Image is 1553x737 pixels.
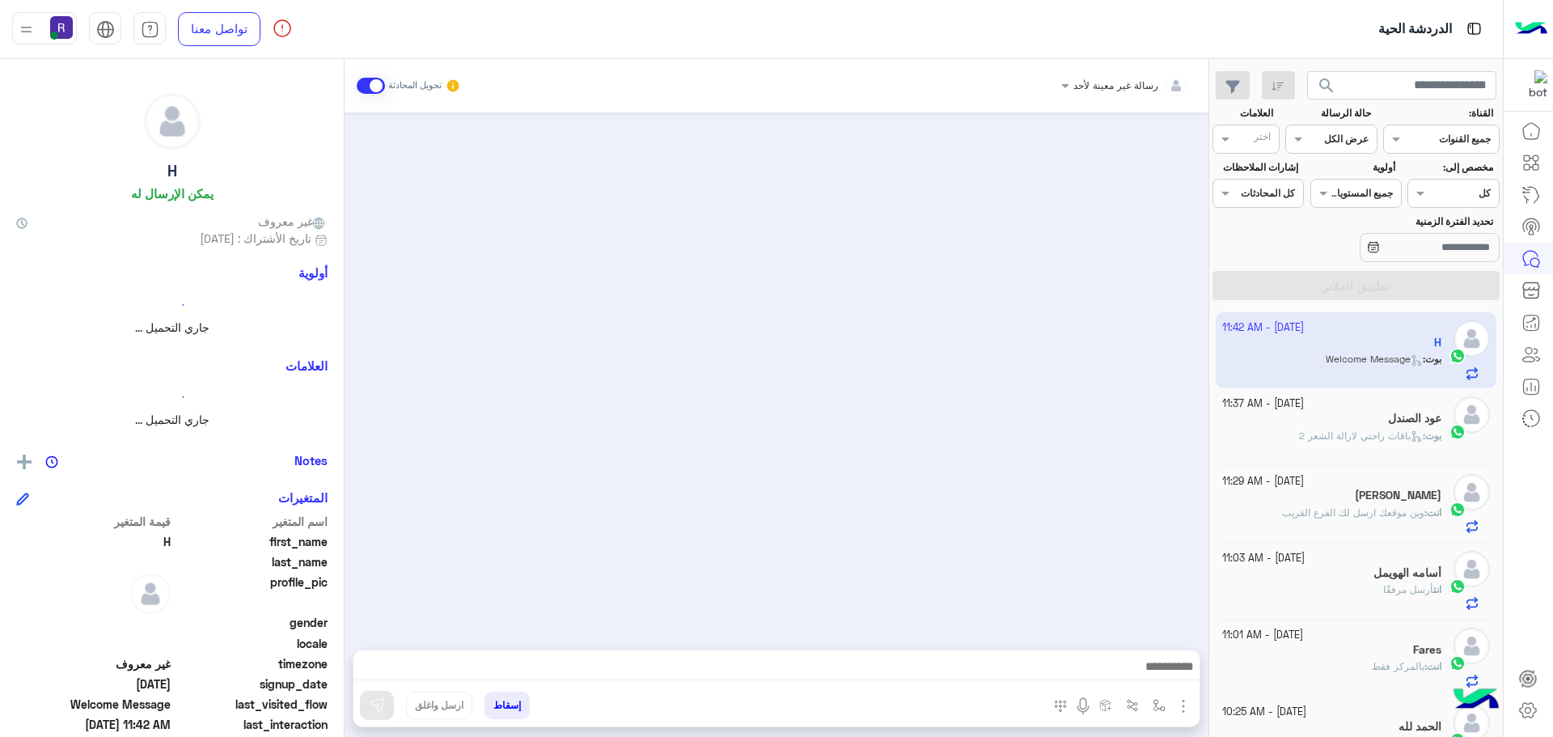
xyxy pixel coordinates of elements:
[20,290,324,319] div: loading...
[131,186,214,201] h6: يمكن الإرسال له
[298,265,328,280] h6: أولوية
[1054,700,1067,713] img: make a call
[1254,129,1273,148] div: اختر
[16,716,171,733] span: 2025-10-07T08:42:40.632Z
[1449,502,1466,518] img: WhatsApp
[16,696,171,713] span: Welcome Message
[369,697,385,714] img: send message
[1153,699,1166,712] img: select flow
[174,635,328,652] span: locale
[130,574,171,614] img: defaultAdmin.png
[1373,566,1441,580] h5: أسامه الهويمل
[278,490,328,505] h6: المتغيرات
[1424,660,1441,672] b: :
[1119,692,1146,718] button: Trigger scenario
[1282,506,1424,519] span: وين موقعك ارسل لك الفرع القريب
[16,635,171,652] span: null
[16,513,171,530] span: قيمة المتغير
[1427,660,1441,672] span: انت
[1073,79,1158,91] span: رسالة غير معينة لأحد
[17,455,32,469] img: add
[135,413,209,426] span: جاري التحميل ...
[1214,106,1273,121] label: العلامات
[1515,12,1547,46] img: Logo
[258,213,328,230] span: غير معروف
[133,12,166,46] a: tab
[135,320,209,334] span: جاري التحميل ...
[1449,655,1466,671] img: WhatsApp
[174,533,328,550] span: first_name
[1454,474,1490,510] img: defaultAdmin.png
[45,455,58,468] img: notes
[1410,160,1493,175] label: مخصص إلى:
[1386,106,1494,121] label: القناة:
[1222,396,1304,412] small: [DATE] - 11:37 AM
[178,12,260,46] a: تواصل معنا
[1317,76,1336,95] span: search
[1427,506,1441,519] span: انت
[1423,430,1441,442] b: :
[1212,271,1500,300] button: تطبيق الفلاتر
[1454,396,1490,433] img: defaultAdmin.png
[1454,628,1490,664] img: defaultAdmin.png
[485,692,530,719] button: إسقاط
[1222,705,1306,720] small: [DATE] - 10:25 AM
[1372,660,1424,672] span: بالمركز فقط
[294,453,328,468] h6: Notes
[1222,551,1305,566] small: [DATE] - 11:03 AM
[50,16,73,39] img: userImage
[1222,474,1304,489] small: [DATE] - 11:29 AM
[16,655,171,672] span: غير معروف
[1099,699,1112,712] img: create order
[1126,699,1139,712] img: Trigger scenario
[16,358,328,373] h6: العلامات
[1146,692,1173,718] button: select flow
[20,383,324,411] div: loading...
[1449,424,1466,440] img: WhatsApp
[1383,583,1433,595] span: أرسل مرفقًا
[1424,506,1441,519] b: :
[1214,160,1297,175] label: إشارات الملاحظات
[174,696,328,713] span: last_visited_flow
[174,614,328,631] span: gender
[1093,692,1119,718] button: create order
[141,20,159,39] img: tab
[1307,71,1347,106] button: search
[167,162,177,180] h5: H
[174,553,328,570] span: last_name
[16,19,36,40] img: profile
[1448,672,1504,729] img: hulul-logo.png
[1222,628,1303,643] small: [DATE] - 11:01 AM
[1413,643,1441,657] h5: Fares
[1312,160,1395,175] label: أولوية
[1388,412,1441,426] h5: عود الصندل
[174,513,328,530] span: اسم المتغير
[1449,578,1466,595] img: WhatsApp
[16,614,171,631] span: null
[273,19,292,38] img: spinner
[174,655,328,672] span: timezone
[1425,430,1441,442] span: بوت
[1299,430,1423,442] span: باقات راحتي لازالة الشعر 2
[1399,720,1441,734] h5: الحمد لله
[16,533,171,550] span: H
[174,676,328,693] span: signup_date
[174,716,328,733] span: last_interaction
[1355,489,1441,502] h5: احمد
[1288,106,1371,121] label: حالة الرسالة
[1518,70,1547,100] img: 322853014244696
[406,692,472,719] button: ارسل واغلق
[1378,19,1452,40] p: الدردشة الحية
[388,79,442,92] small: تحويل المحادثة
[1464,19,1484,39] img: tab
[1454,551,1490,587] img: defaultAdmin.png
[1312,214,1493,229] label: تحديد الفترة الزمنية
[145,94,200,149] img: defaultAdmin.png
[1433,583,1441,595] span: انت
[1174,697,1193,716] img: send attachment
[200,230,311,247] span: تاريخ الأشتراك : [DATE]
[96,20,115,39] img: tab
[16,676,171,693] span: 2025-10-07T08:42:40.638Z
[174,574,328,611] span: profile_pic
[1073,697,1093,716] img: send voice note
